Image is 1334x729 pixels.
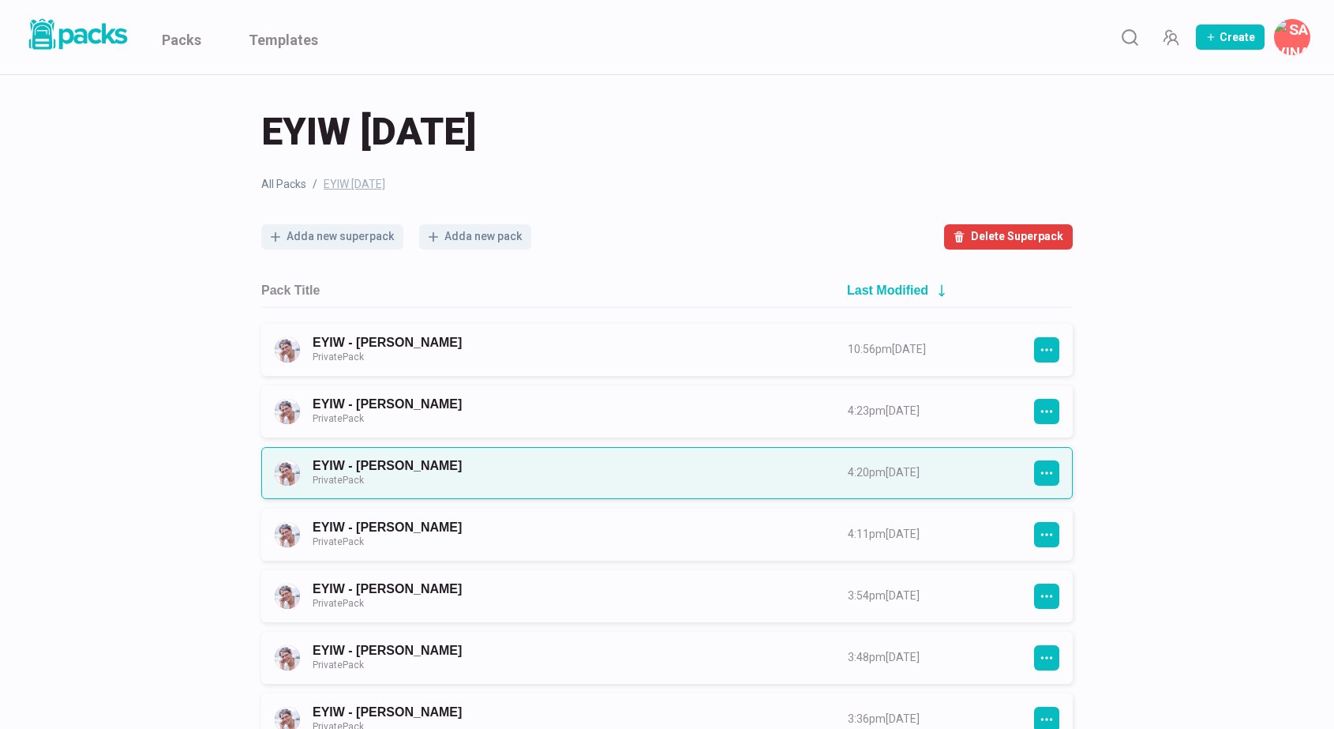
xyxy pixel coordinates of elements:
[419,224,531,250] button: Adda new pack
[261,176,1073,193] nav: breadcrumb
[944,224,1073,250] button: Delete Superpack
[1274,19,1310,55] button: Savina Tilmann
[24,16,130,58] a: Packs logo
[261,107,476,157] span: EYIW [DATE]
[261,283,320,298] h2: Pack Title
[324,176,385,193] span: EYIW [DATE]
[847,283,928,298] h2: Last Modified
[313,176,317,193] span: /
[1114,21,1145,53] button: Search
[1155,21,1186,53] button: Manage Team Invites
[24,16,130,53] img: Packs logo
[261,224,403,250] button: Adda new superpack
[1196,24,1265,50] button: Create Pack
[261,176,306,193] a: All Packs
